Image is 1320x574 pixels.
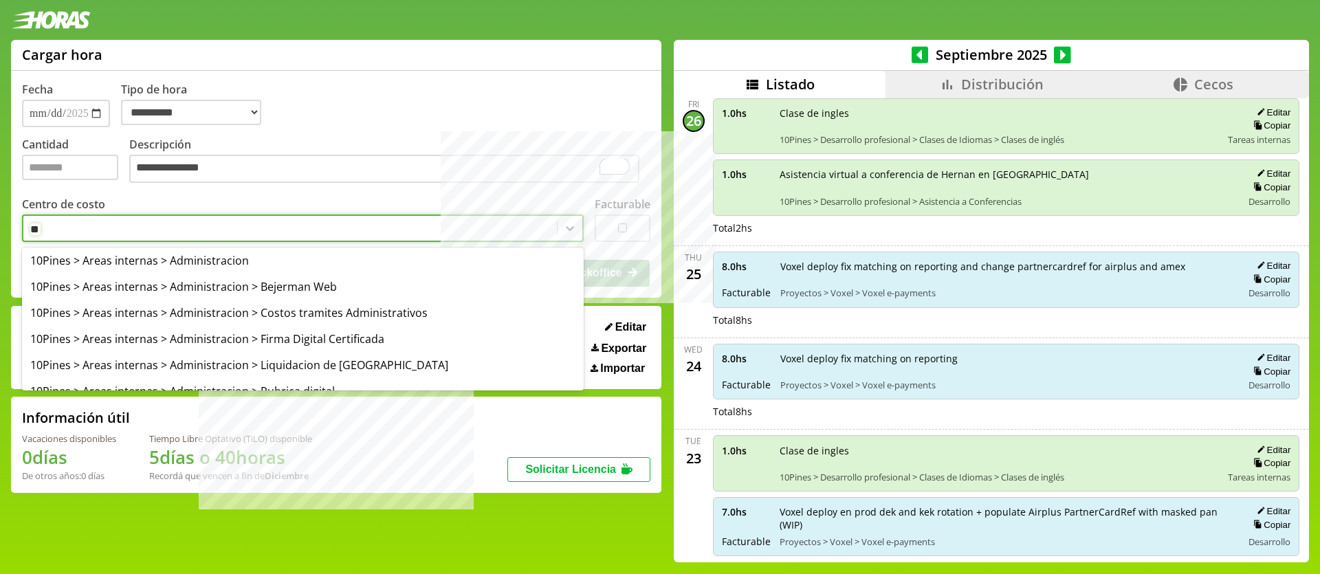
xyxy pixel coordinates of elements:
span: 10Pines > Desarrollo profesional > Clases de Idiomas > Clases de inglés [780,471,1219,483]
div: 25 [683,263,705,285]
h2: Información útil [22,408,130,427]
span: Asistencia virtual a conferencia de Hernan en [GEOGRAPHIC_DATA] [780,168,1233,181]
span: Cecos [1194,75,1233,93]
input: Cantidad [22,155,118,180]
label: Descripción [129,137,650,187]
textarea: To enrich screen reader interactions, please activate Accessibility in Grammarly extension settings [129,155,639,184]
label: Centro de costo [22,197,105,212]
button: Editar [1253,107,1290,118]
button: Copiar [1249,519,1290,531]
div: 10Pines > Areas internas > Administracion > Firma Digital Certificada [22,326,584,352]
button: Editar [601,320,650,334]
button: Editar [1253,444,1290,456]
button: Editar [1253,352,1290,364]
button: Copiar [1249,457,1290,469]
button: Editar [1253,260,1290,272]
span: Facturable [722,286,771,299]
div: Thu [685,252,702,263]
span: 1.0 hs [722,107,770,120]
div: Fri [688,98,699,110]
span: Clase de ingles [780,107,1219,120]
span: Distribución [961,75,1044,93]
button: Editar [1253,168,1290,179]
div: Wed [684,344,703,355]
div: scrollable content [674,98,1309,561]
button: Copiar [1249,274,1290,285]
span: Voxel deploy fix matching on reporting and change partnercardref for airplus and amex [780,260,1233,273]
span: Editar [615,321,646,333]
span: Desarrollo [1248,536,1290,548]
div: 23 [683,447,705,469]
span: Importar [600,362,645,375]
div: 26 [683,110,705,132]
h1: Cargar hora [22,45,102,64]
span: Clase de ingles [780,444,1219,457]
div: Total 2 hs [713,221,1300,234]
span: 8.0 hs [722,352,771,365]
span: Voxel deploy fix matching on reporting [780,352,1233,365]
span: 7.0 hs [722,505,770,518]
button: Solicitar Licencia [507,457,650,482]
span: Proyectos > Voxel > Voxel e-payments [780,287,1233,299]
button: Copiar [1249,181,1290,193]
span: Desarrollo [1248,287,1290,299]
h1: 5 días o 40 horas [149,445,312,470]
span: 10Pines > Desarrollo profesional > Clases de Idiomas > Clases de inglés [780,133,1219,146]
span: Desarrollo [1248,379,1290,391]
div: 24 [683,355,705,377]
span: Tareas internas [1228,471,1290,483]
select: Tipo de hora [121,100,261,125]
img: logotipo [11,11,91,29]
div: Total 8 hs [713,405,1300,418]
h1: 0 días [22,445,116,470]
span: 1.0 hs [722,444,770,457]
div: 10Pines > Areas internas > Administracion > Costos tramites Administrativos [22,300,584,326]
div: 10Pines > Areas internas > Administracion > Liquidacion de [GEOGRAPHIC_DATA] [22,352,584,378]
button: Copiar [1249,120,1290,131]
div: 10Pines > Areas internas > Administracion > Bejerman Web [22,274,584,300]
label: Tipo de hora [121,82,272,127]
span: Tareas internas [1228,133,1290,146]
div: 10Pines > Areas internas > Administracion [22,247,584,274]
div: De otros años: 0 días [22,470,116,482]
span: Facturable [722,378,771,391]
button: Exportar [587,342,650,355]
div: 10Pines > Areas internas > Administracion > Rubrica digital [22,378,584,404]
span: Solicitar Licencia [525,463,616,475]
div: Tiempo Libre Optativo (TiLO) disponible [149,432,312,445]
span: Proyectos > Voxel > Voxel e-payments [780,536,1233,548]
span: Desarrollo [1248,195,1290,208]
label: Facturable [595,197,650,212]
div: Tue [685,435,701,447]
div: Total 8 hs [713,313,1300,327]
span: Listado [766,75,815,93]
span: Facturable [722,535,770,548]
button: Editar [1253,505,1290,517]
span: Voxel deploy en prod dek and kek rotation + populate Airplus PartnerCardRef with masked pan (WIP) [780,505,1233,531]
b: Diciembre [265,470,309,482]
button: Copiar [1249,366,1290,377]
div: Vacaciones disponibles [22,432,116,445]
span: 8.0 hs [722,260,771,273]
div: Recordá que vencen a fin de [149,470,312,482]
span: Septiembre 2025 [928,45,1054,64]
span: Exportar [601,342,646,355]
label: Fecha [22,82,53,97]
label: Cantidad [22,137,129,187]
span: 10Pines > Desarrollo profesional > Asistencia a Conferencias [780,195,1233,208]
span: 1.0 hs [722,168,770,181]
span: Proyectos > Voxel > Voxel e-payments [780,379,1233,391]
